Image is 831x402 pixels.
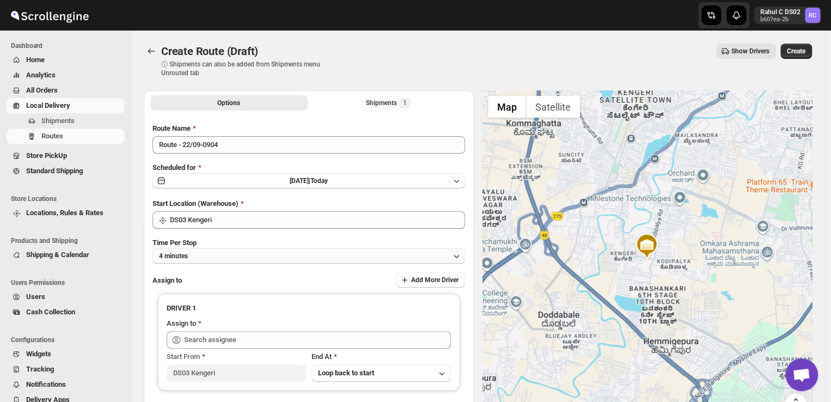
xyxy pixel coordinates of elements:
[150,95,308,111] button: All Route Options
[785,358,818,391] div: Open chat
[290,177,310,185] span: [DATE] |
[731,47,769,56] span: Show Drivers
[7,247,124,263] button: Shipping & Calendar
[754,7,821,24] button: User menu
[7,346,124,362] button: Widgets
[152,276,182,284] span: Assign to
[318,369,374,377] span: Loop back to start
[152,136,465,154] input: Eg: Bengaluru Route
[26,101,70,109] span: Local Delivery
[26,350,51,358] span: Widgets
[7,129,124,144] button: Routes
[809,12,816,19] text: RC
[11,336,125,344] span: Configurations
[716,44,776,59] button: Show Drivers
[787,47,805,56] span: Create
[26,56,45,64] span: Home
[26,209,103,217] span: Locations, Rules & Rates
[526,96,580,118] button: Show satellite imagery
[26,151,67,160] span: Store PickUp
[488,96,526,118] button: Show street map
[7,289,124,304] button: Users
[7,83,124,98] button: All Orders
[152,124,191,132] span: Route Name
[7,205,124,221] button: Locations, Rules & Rates
[11,236,125,245] span: Products and Shipping
[167,318,196,329] div: Assign to
[26,86,58,94] span: All Orders
[366,98,411,108] div: Shipments
[311,351,451,362] div: End At
[41,117,75,125] span: Shipments
[159,252,188,260] span: 4 minutes
[7,68,124,83] button: Analytics
[9,2,90,29] img: ScrollEngine
[152,248,465,264] button: 4 minutes
[11,194,125,203] span: Store Locations
[760,8,801,16] p: Rahul C DS02
[26,308,75,316] span: Cash Collection
[152,163,196,172] span: Scheduled for
[7,113,124,129] button: Shipments
[11,278,125,287] span: Users Permissions
[403,99,407,107] span: 1
[144,44,159,59] button: Routes
[161,45,258,58] span: Create Route (Draft)
[26,293,45,301] span: Users
[411,276,459,284] span: Add More Driver
[805,8,820,23] span: Rahul C DS02
[7,304,124,320] button: Cash Collection
[311,364,451,382] button: Loop back to start
[167,303,451,314] h3: DRIVER 1
[167,352,200,361] span: Start From
[780,44,812,59] button: Create
[26,251,89,259] span: Shipping & Calendar
[152,199,239,208] span: Start Location (Warehouse)
[170,211,465,229] input: Search location
[7,52,124,68] button: Home
[396,272,465,288] button: Add More Driver
[26,167,83,175] span: Standard Shipping
[41,132,63,140] span: Routes
[760,16,801,23] p: b607ea-2b
[7,377,124,392] button: Notifications
[26,71,56,79] span: Analytics
[26,380,66,388] span: Notifications
[310,95,467,111] button: Selected Shipments
[161,60,333,77] p: ⓘ Shipments can also be added from Shipments menu Unrouted tab
[152,239,197,247] span: Time Per Stop
[26,365,54,373] span: Tracking
[310,177,328,185] span: Today
[152,173,465,188] button: [DATE]|Today
[184,331,451,349] input: Search assignee
[217,99,240,107] span: Options
[7,362,124,377] button: Tracking
[11,41,125,50] span: Dashboard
